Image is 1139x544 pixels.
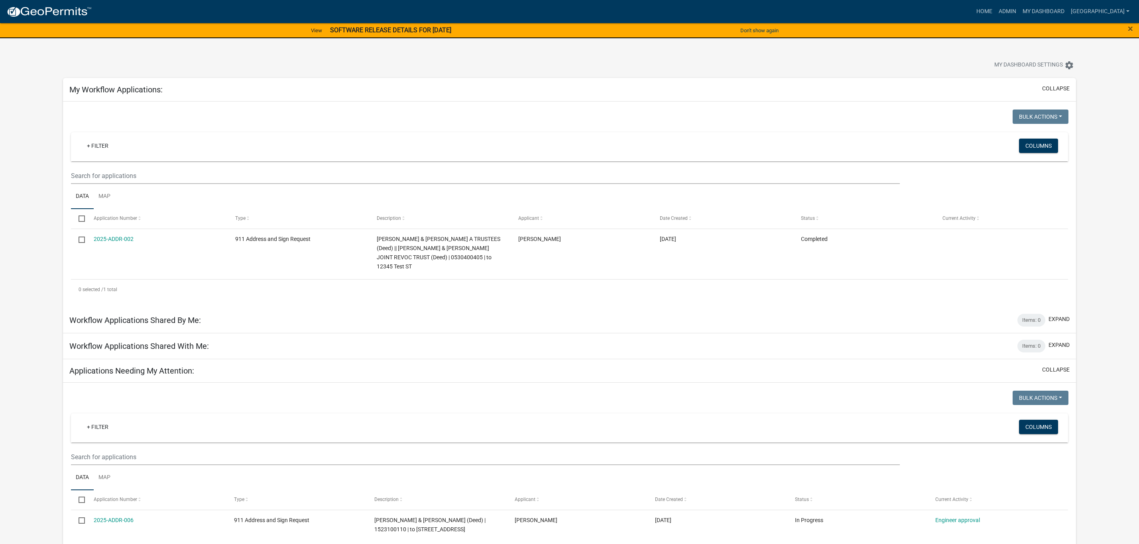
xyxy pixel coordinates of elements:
datatable-header-cell: Status [787,490,928,509]
span: My Dashboard Settings [994,61,1063,70]
span: Type [235,215,246,221]
span: Type [234,497,244,502]
span: Date Created [655,497,683,502]
datatable-header-cell: Select [71,209,86,228]
datatable-header-cell: Application Number [86,209,228,228]
a: Admin [995,4,1019,19]
button: Columns [1019,139,1058,153]
datatable-header-cell: Type [226,490,367,509]
button: Columns [1019,420,1058,434]
h5: Workflow Applications Shared With Me: [69,341,209,351]
span: Completed [801,236,828,242]
datatable-header-cell: Date Created [652,209,793,228]
a: 2025-ADDR-002 [94,236,134,242]
button: Bulk Actions [1013,110,1068,124]
button: My Dashboard Settingssettings [988,57,1080,73]
datatable-header-cell: Status [793,209,935,228]
a: + Filter [81,420,115,434]
button: Bulk Actions [1013,391,1068,405]
datatable-header-cell: Description [369,209,511,228]
span: 911 Address and Sign Request [234,517,309,523]
div: collapse [63,102,1076,307]
div: Items: 0 [1017,340,1045,352]
button: collapse [1042,366,1070,374]
span: 08/04/2025 [660,236,676,242]
a: Engineer approval [935,517,980,523]
span: 09/06/2025 [655,517,671,523]
datatable-header-cell: Select [71,490,86,509]
div: Items: 0 [1017,314,1045,327]
a: My Dashboard [1019,4,1068,19]
i: settings [1064,61,1074,70]
button: collapse [1042,84,1070,93]
button: Close [1128,24,1133,33]
span: 0 selected / [79,287,103,292]
datatable-header-cell: Current Activity [928,490,1068,509]
a: + Filter [81,139,115,153]
span: Status [795,497,809,502]
h5: Applications Needing My Attention: [69,366,194,376]
datatable-header-cell: Applicant [507,490,647,509]
span: Applicant [515,497,535,502]
datatable-header-cell: Current Activity [935,209,1076,228]
span: Current Activity [935,497,968,502]
a: 2025-ADDR-006 [94,517,134,523]
span: Status [801,215,815,221]
span: Marcus Amman [518,236,561,242]
a: Data [71,465,94,491]
input: Search for applications [71,449,900,465]
strong: SOFTWARE RELEASE DETAILS FOR [DATE] [330,26,451,34]
span: Application Number [94,215,137,221]
datatable-header-cell: Applicant [511,209,652,228]
button: expand [1049,315,1070,323]
span: × [1128,23,1133,34]
a: View [308,24,325,37]
span: BAKER, NICKOLAS RYAN & STEPHANIE LYNN (Deed) | 1523100110 | to 66232 310th St [374,517,486,532]
datatable-header-cell: Application Number [86,490,226,509]
span: Date Created [660,215,688,221]
span: Description [377,215,401,221]
a: [GEOGRAPHIC_DATA] [1068,4,1133,19]
span: Applicant [518,215,539,221]
span: Application Number [94,497,137,502]
span: In Progress [795,517,823,523]
span: Stephanie Baker [515,517,557,523]
div: 1 total [71,280,1068,299]
a: Map [94,465,115,491]
datatable-header-cell: Date Created [647,490,787,509]
span: Description [374,497,399,502]
button: Don't show again [737,24,782,37]
button: expand [1049,341,1070,349]
span: Current Activity [942,215,976,221]
datatable-header-cell: Type [228,209,369,228]
h5: Workflow Applications Shared By Me: [69,315,201,325]
datatable-header-cell: Description [367,490,507,509]
h5: My Workflow Applications: [69,85,163,94]
a: Map [94,184,115,209]
input: Search for applications [71,168,900,184]
span: 911 Address and Sign Request [235,236,311,242]
a: Data [71,184,94,209]
a: Home [973,4,995,19]
span: ZIEL, ERIC R & CAROL A TRUSTEES (Deed) || ZIEL, ERIC & CAROL JOINT REVOC TRUST (Deed) | 053040040... [377,236,500,269]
